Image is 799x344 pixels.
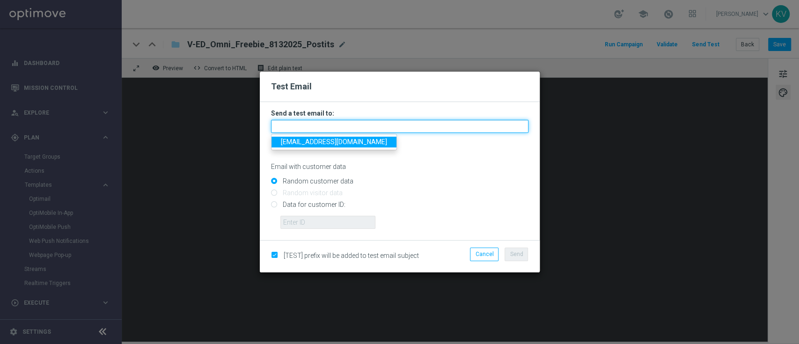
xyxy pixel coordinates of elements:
[280,216,375,229] input: Enter ID
[510,251,523,257] span: Send
[470,248,498,261] button: Cancel
[271,135,528,144] p: Separate multiple addresses with commas
[271,137,396,147] a: [EMAIL_ADDRESS][DOMAIN_NAME]
[271,81,528,92] h2: Test Email
[280,177,353,185] label: Random customer data
[281,138,387,146] span: [EMAIL_ADDRESS][DOMAIN_NAME]
[505,248,528,261] button: Send
[271,109,528,117] h3: Send a test email to:
[271,162,528,171] p: Email with customer data
[284,252,419,259] span: [TEST] prefix will be added to test email subject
